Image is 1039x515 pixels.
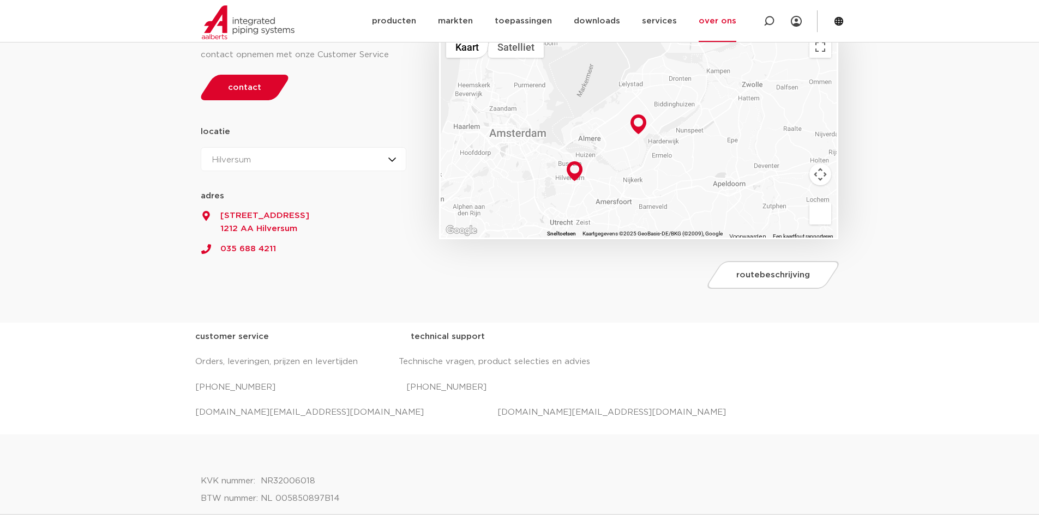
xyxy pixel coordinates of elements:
img: Google [443,223,479,238]
button: Sneltoetsen [547,230,576,238]
strong: locatie [201,128,230,136]
strong: customer service technical support [195,332,485,341]
p: [PHONE_NUMBER] [PHONE_NUMBER] [195,379,844,396]
a: Een kaartfout rapporteren [773,233,833,239]
span: routebeschrijving [736,271,810,279]
span: Kaartgegevens ©2025 GeoBasis-DE/BKG (©2009), Google [582,231,723,237]
p: KVK nummer: NR32006018 BTW nummer: NL 005850897B14 [201,472,839,507]
span: Hilversum [212,156,251,164]
span: contact [228,83,261,92]
a: Voorwaarden [729,234,766,239]
p: Orders, leveringen, prijzen en levertijden Technische vragen, product selecties en advies [195,353,844,371]
button: Stratenkaart tonen [446,36,488,58]
div: Voor algemene en technische vragen kunt u contact opnemen met onze Customer Service [201,29,407,64]
button: Weergave op volledig scherm aan- of uitzetten [809,36,831,58]
button: Sleep Pegman de kaart op om Street View te openen [809,203,831,225]
a: Dit gebied openen in Google Maps (er wordt een nieuw venster geopend) [443,223,479,238]
a: routebeschrijving [705,261,842,289]
button: Satellietbeelden tonen [488,36,544,58]
a: contact [197,75,291,100]
button: Bedieningsopties voor de kaartweergave [809,163,831,185]
p: [DOMAIN_NAME][EMAIL_ADDRESS][DOMAIN_NAME] [DOMAIN_NAME][EMAIL_ADDRESS][DOMAIN_NAME] [195,404,844,421]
